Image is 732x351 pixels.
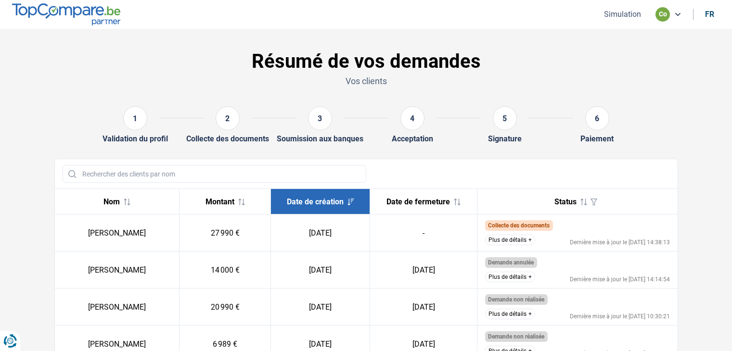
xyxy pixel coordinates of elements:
[570,239,670,245] div: Dernière mise à jour le [DATE] 14:38:13
[103,134,168,143] div: Validation du profil
[370,214,477,251] td: -
[308,106,332,130] div: 3
[179,214,270,251] td: 27 990 €
[54,50,678,73] h1: Résumé de vos demandes
[186,134,269,143] div: Collecte des documents
[601,9,644,19] button: Simulation
[287,197,344,206] span: Date de création
[55,214,180,251] td: [PERSON_NAME]
[488,296,544,303] span: Demande non réalisée
[585,106,609,130] div: 6
[103,197,120,206] span: Nom
[12,3,120,25] img: TopCompare.be
[488,222,550,229] span: Collecte des documents
[123,106,147,130] div: 1
[493,106,517,130] div: 5
[655,7,670,22] div: co
[370,251,477,288] td: [DATE]
[216,106,240,130] div: 2
[485,272,535,282] button: Plus de détails
[554,197,577,206] span: Status
[55,251,180,288] td: [PERSON_NAME]
[488,333,544,340] span: Demande non réalisée
[488,259,534,266] span: Demande annulée
[271,288,370,326] td: [DATE]
[179,288,270,326] td: 20 990 €
[54,75,678,87] p: Vos clients
[392,134,433,143] div: Acceptation
[580,134,614,143] div: Paiement
[400,106,424,130] div: 4
[570,313,670,319] div: Dernière mise à jour le [DATE] 10:30:21
[488,134,522,143] div: Signature
[370,288,477,326] td: [DATE]
[205,197,234,206] span: Montant
[55,288,180,326] td: [PERSON_NAME]
[485,235,535,245] button: Plus de détails
[705,10,714,19] div: fr
[570,276,670,282] div: Dernière mise à jour le [DATE] 14:14:54
[179,251,270,288] td: 14 000 €
[271,214,370,251] td: [DATE]
[485,309,535,319] button: Plus de détails
[271,251,370,288] td: [DATE]
[63,165,366,183] input: Rechercher des clients par nom
[386,197,450,206] span: Date de fermeture
[277,134,363,143] div: Soumission aux banques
